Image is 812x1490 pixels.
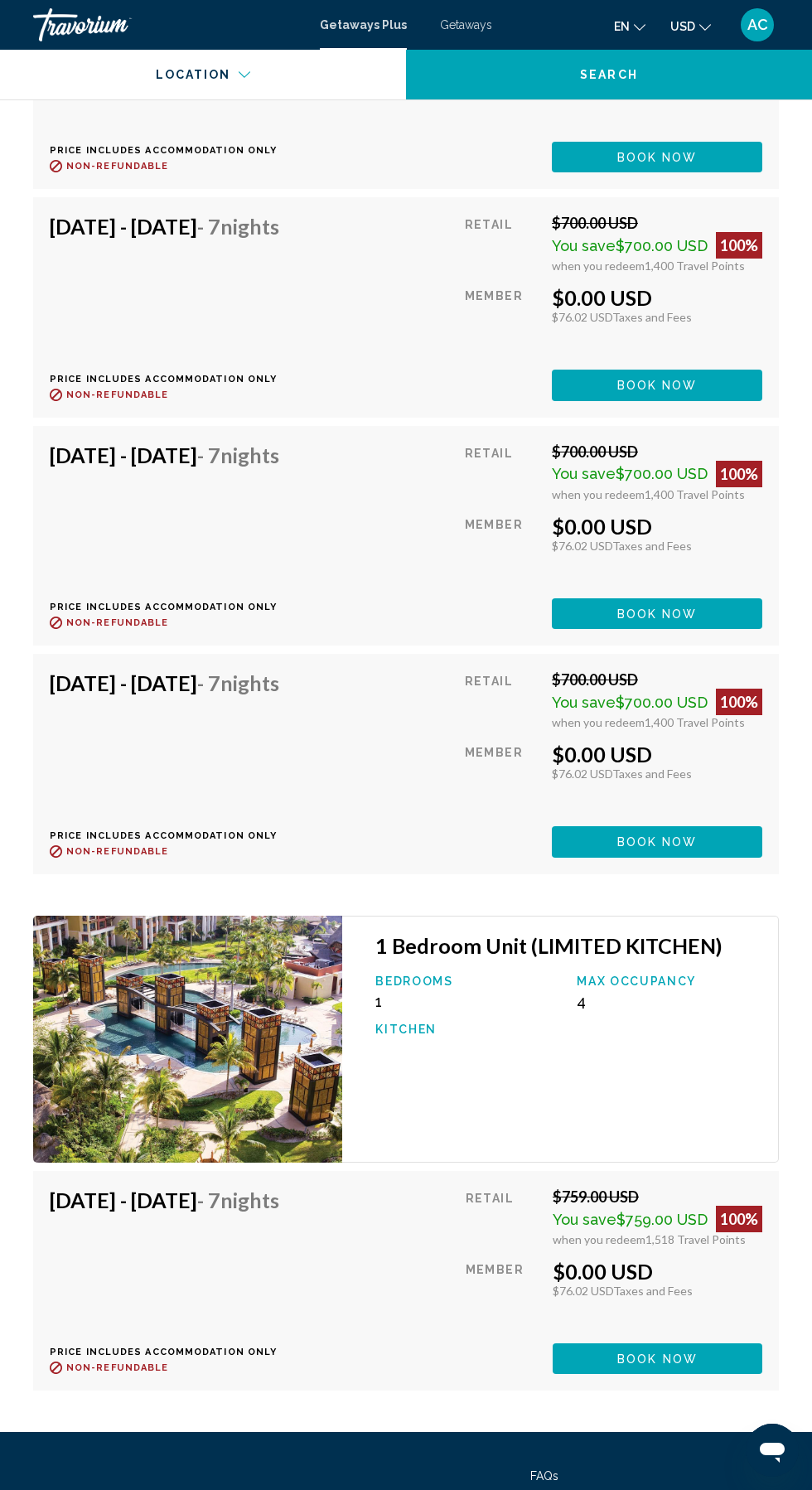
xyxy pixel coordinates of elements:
[612,767,692,781] span: Taxes and Fees
[616,1211,708,1228] span: $759.00 USD
[552,742,762,767] div: $0.00 USD
[552,214,762,232] div: $700.00 USD
[465,742,539,814] div: Member
[50,1347,292,1357] p: Price includes accommodation only
[375,975,560,988] p: Bedrooms
[465,670,539,729] div: Retail
[617,1352,698,1366] span: Book now
[375,933,761,958] h3: 1 Bedroom Unit (LIMITED KITCHEN)
[716,232,762,259] div: 100%
[33,916,342,1163] img: ii_vgr1.jpg
[66,161,168,172] span: Non-refundable
[440,18,492,31] a: Getaways
[220,214,279,239] span: Nights
[613,1284,693,1298] span: Taxes and Fees
[553,1211,616,1228] span: You save
[746,1424,799,1477] iframe: Button to launch messaging window
[375,1023,560,1036] p: Kitchen
[375,993,382,1010] span: 1
[617,836,698,849] span: Book now
[50,830,292,841] p: Price includes accommodation only
[465,443,539,501] div: Retail
[552,487,645,501] span: when you redeem
[465,285,539,357] div: Member
[645,487,745,501] span: 1,400 Travel Points
[716,689,762,715] div: 100%
[577,993,586,1010] span: 4
[50,1188,279,1212] h4: [DATE] - [DATE]
[645,259,745,273] span: 1,400 Travel Points
[552,694,616,711] span: You save
[553,1343,762,1374] button: Book now
[552,370,762,400] button: Book now
[553,1259,762,1284] div: $0.00 USD
[552,767,762,781] div: $76.02 USD
[645,715,745,729] span: 1,400 Travel Points
[552,715,645,729] span: when you redeem
[645,1232,746,1246] span: 1,518 Travel Points
[552,598,762,629] button: Book now
[716,461,762,487] div: 100%
[552,670,762,689] div: $700.00 USD
[552,539,762,553] div: $76.02 USD
[553,1284,762,1298] div: $76.02 USD
[50,374,292,385] p: Price includes accommodation only
[670,14,711,38] button: Change currency
[552,259,645,273] span: when you redeem
[197,443,279,467] span: - 7
[50,670,279,695] h4: [DATE] - [DATE]
[66,1362,168,1373] span: Non-refundable
[612,310,692,324] span: Taxes and Fees
[716,1206,762,1232] div: 100%
[552,285,762,310] div: $0.00 USD
[406,50,812,99] button: Search
[553,1232,645,1246] span: when you redeem
[50,214,279,239] h4: [DATE] - [DATE]
[220,670,279,695] span: Nights
[552,826,762,857] button: Book now
[670,20,695,33] span: USD
[552,443,762,461] div: $700.00 USD
[552,465,616,482] span: You save
[465,514,539,586] div: Member
[616,237,708,254] span: $700.00 USD
[197,1188,279,1212] span: - 7
[616,465,708,482] span: $700.00 USD
[50,145,292,156] p: Price includes accommodation only
[612,539,692,553] span: Taxes and Fees
[614,14,645,38] button: Change language
[736,7,779,42] button: User Menu
[197,214,279,239] span: - 7
[50,443,279,467] h4: [DATE] - [DATE]
[220,443,279,467] span: Nights
[465,214,539,273] div: Retail
[220,1188,279,1212] span: Nights
[552,237,616,254] span: You save
[530,1469,558,1483] a: FAQs
[33,8,303,41] a: Travorium
[66,846,168,857] span: Non-refundable
[552,142,762,172] button: Book now
[197,670,279,695] span: - 7
[617,380,698,393] span: Book now
[747,17,768,33] span: AC
[552,514,762,539] div: $0.00 USD
[553,1188,762,1206] div: $759.00 USD
[617,151,698,164] span: Book now
[616,694,708,711] span: $700.00 USD
[50,602,292,612] p: Price includes accommodation only
[580,69,638,82] span: Search
[552,310,762,324] div: $76.02 USD
[66,389,168,400] span: Non-refundable
[466,1259,540,1331] div: Member
[617,607,698,621] span: Book now
[320,18,407,31] a: Getaways Plus
[577,975,761,988] p: Max Occupancy
[66,617,168,628] span: Non-refundable
[614,20,630,33] span: en
[466,1188,540,1246] div: Retail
